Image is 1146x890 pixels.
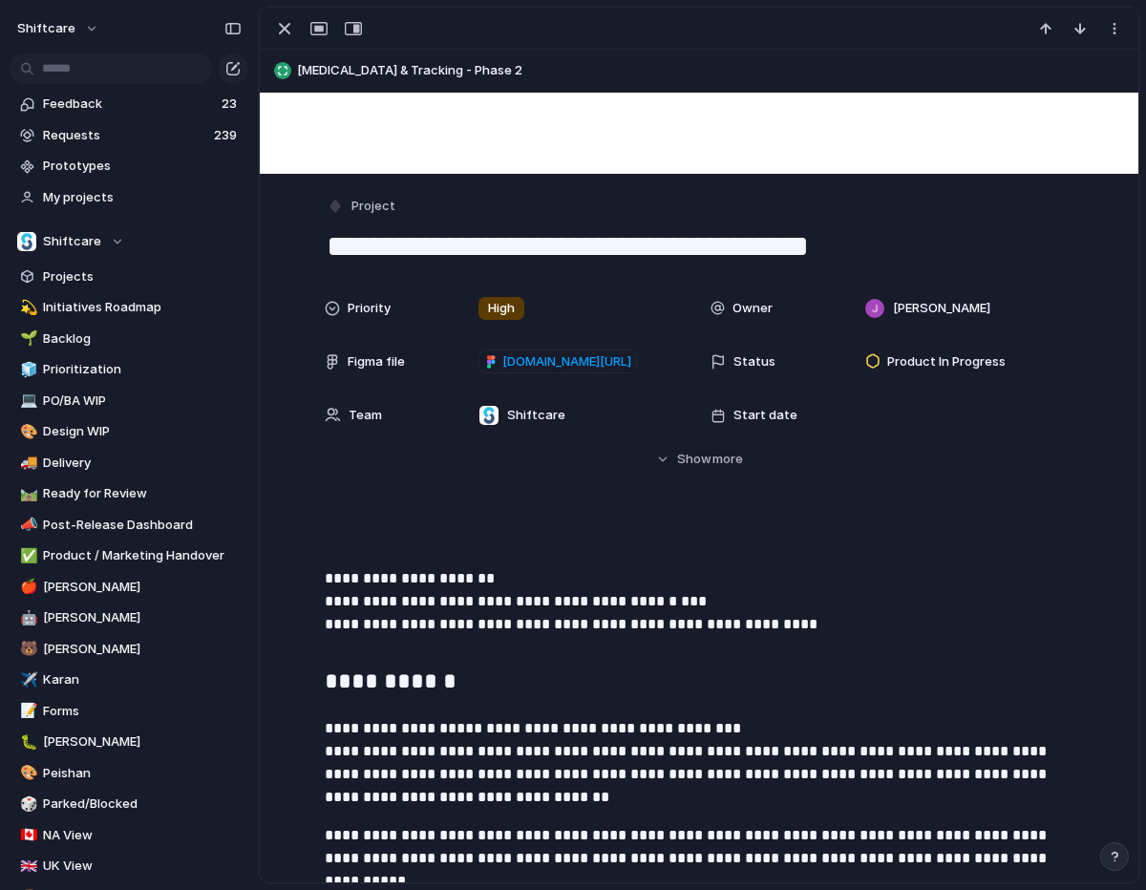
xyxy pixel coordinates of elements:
[20,545,33,567] div: ✅
[222,95,241,114] span: 23
[43,702,242,721] span: Forms
[20,731,33,753] div: 🐛
[43,795,242,814] span: Parked/Blocked
[10,573,248,602] div: 🍎[PERSON_NAME]
[10,821,248,850] a: 🇨🇦NA View
[43,670,242,689] span: Karan
[10,263,248,291] a: Projects
[10,666,248,694] a: ✈️Karan
[17,360,36,379] button: 🧊
[712,450,743,469] span: more
[10,121,248,150] a: Requests239
[17,329,36,349] button: 🌱
[10,728,248,756] div: 🐛[PERSON_NAME]
[10,325,248,353] a: 🌱Backlog
[10,293,248,322] a: 💫Initiatives Roadmap
[10,852,248,880] a: 🇬🇧UK View
[297,61,1130,80] span: [MEDICAL_DATA] & Tracking - Phase 2
[893,299,990,318] span: [PERSON_NAME]
[10,449,248,477] a: 🚚Delivery
[43,546,242,565] span: Product / Marketing Handover
[677,450,711,469] span: Show
[10,417,248,446] a: 🎨Design WIP
[323,193,401,221] button: Project
[887,352,1006,371] span: Product In Progress
[733,352,775,371] span: Status
[20,856,33,878] div: 🇬🇧
[17,392,36,411] button: 💻
[20,700,33,722] div: 📝
[17,454,36,473] button: 🚚
[20,607,33,629] div: 🤖
[43,126,208,145] span: Requests
[43,329,242,349] span: Backlog
[10,697,248,726] a: 📝Forms
[20,297,33,319] div: 💫
[20,514,33,536] div: 📣
[268,55,1130,86] button: [MEDICAL_DATA] & Tracking - Phase 2
[733,406,797,425] span: Start date
[351,197,395,216] span: Project
[20,359,33,381] div: 🧊
[17,578,36,597] button: 🍎
[20,390,33,412] div: 💻
[43,392,242,411] span: PO/BA WIP
[17,422,36,441] button: 🎨
[10,152,248,180] a: Prototypes
[10,604,248,632] a: 🤖[PERSON_NAME]
[10,479,248,508] a: 🛤️Ready for Review
[43,95,216,114] span: Feedback
[43,578,242,597] span: [PERSON_NAME]
[349,406,382,425] span: Team
[43,640,242,659] span: [PERSON_NAME]
[732,299,773,318] span: Owner
[10,635,248,664] a: 🐻[PERSON_NAME]
[17,19,75,38] span: shiftcare
[9,13,109,44] button: shiftcare
[10,387,248,415] a: 💻PO/BA WIP
[10,90,248,118] a: Feedback23
[17,298,36,317] button: 💫
[17,484,36,503] button: 🛤️
[10,355,248,384] a: 🧊Prioritization
[17,516,36,535] button: 📣
[20,328,33,350] div: 🌱
[43,516,242,535] span: Post-Release Dashboard
[43,422,242,441] span: Design WIP
[20,762,33,784] div: 🎨
[20,452,33,474] div: 🚚
[20,794,33,816] div: 🎲
[43,232,101,251] span: Shiftcare
[10,790,248,818] a: 🎲Parked/Blocked
[348,299,391,318] span: Priority
[43,484,242,503] span: Ready for Review
[10,759,248,788] a: 🎨Peishan
[10,183,248,212] a: My projects
[17,857,36,876] button: 🇬🇧
[43,826,242,845] span: NA View
[43,454,242,473] span: Delivery
[507,406,565,425] span: Shiftcare
[43,298,242,317] span: Initiatives Roadmap
[325,442,1073,477] button: Showmore
[348,352,405,371] span: Figma file
[20,669,33,691] div: ✈️
[502,352,631,371] span: [DOMAIN_NAME][URL]
[478,350,637,374] a: [DOMAIN_NAME][URL]
[10,541,248,570] a: ✅Product / Marketing Handover
[43,267,242,286] span: Projects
